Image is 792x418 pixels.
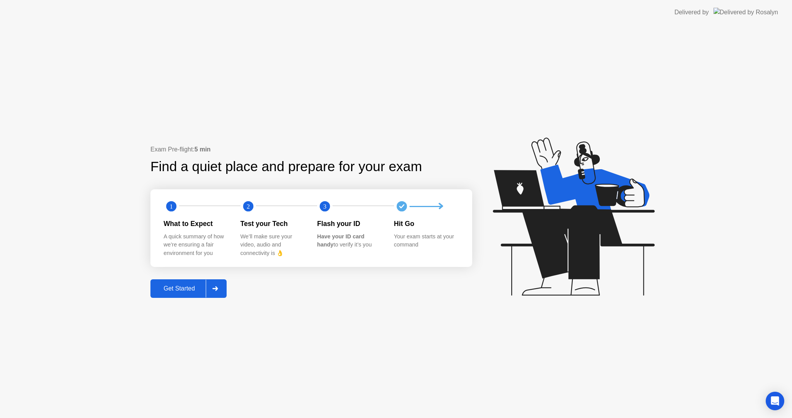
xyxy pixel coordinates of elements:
[674,8,709,17] div: Delivered by
[150,279,227,298] button: Get Started
[713,8,778,17] img: Delivered by Rosalyn
[241,233,305,258] div: We’ll make sure your video, audio and connectivity is 👌
[246,203,249,210] text: 2
[195,146,211,153] b: 5 min
[150,156,423,177] div: Find a quiet place and prepare for your exam
[394,219,459,229] div: Hit Go
[164,219,228,229] div: What to Expect
[317,233,382,249] div: to verify it’s you
[317,219,382,229] div: Flash your ID
[394,233,459,249] div: Your exam starts at your command
[170,203,173,210] text: 1
[323,203,326,210] text: 3
[153,285,206,292] div: Get Started
[150,145,472,154] div: Exam Pre-flight:
[766,392,784,410] div: Open Intercom Messenger
[317,233,364,248] b: Have your ID card handy
[164,233,228,258] div: A quick summary of how we’re ensuring a fair environment for you
[241,219,305,229] div: Test your Tech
